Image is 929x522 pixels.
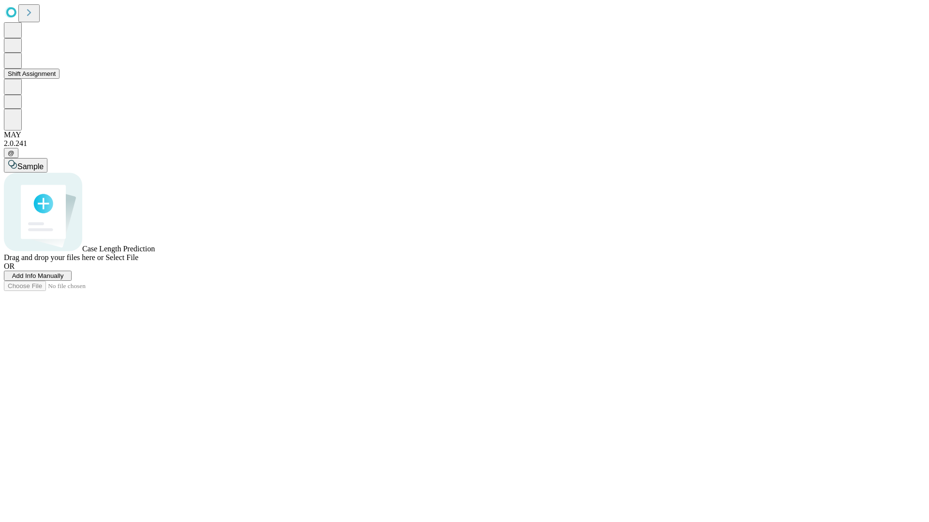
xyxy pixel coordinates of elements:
[82,245,155,253] span: Case Length Prediction
[4,139,925,148] div: 2.0.241
[12,272,64,279] span: Add Info Manually
[8,149,15,157] span: @
[4,262,15,270] span: OR
[105,253,138,261] span: Select File
[4,271,72,281] button: Add Info Manually
[4,69,60,79] button: Shift Assignment
[4,130,925,139] div: MAY
[4,253,104,261] span: Drag and drop your files here or
[4,148,18,158] button: @
[17,162,44,171] span: Sample
[4,158,47,173] button: Sample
